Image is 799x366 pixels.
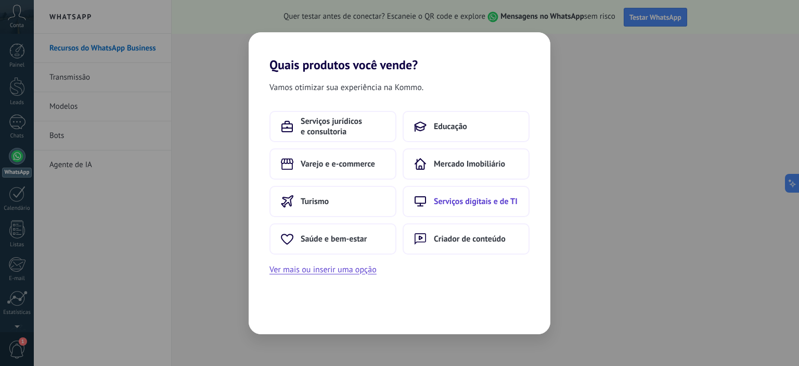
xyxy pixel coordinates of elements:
button: Turismo [269,186,396,217]
button: Serviços jurídicos e consultoria [269,111,396,142]
button: Mercado Imobiliário [403,148,530,180]
span: Saúde e bem-estar [301,234,367,244]
button: Criador de conteúdo [403,223,530,255]
h2: Quais produtos você vende? [249,32,550,72]
span: Serviços digitais e de TI [434,196,518,207]
button: Saúde e bem-estar [269,223,396,255]
span: Criador de conteúdo [434,234,506,244]
span: Serviços jurídicos e consultoria [301,116,385,137]
button: Educação [403,111,530,142]
span: Turismo [301,196,329,207]
button: Serviços digitais e de TI [403,186,530,217]
span: Vamos otimizar sua experiência na Kommo. [269,81,423,94]
button: Varejo e e-commerce [269,148,396,180]
button: Ver mais ou inserir uma opção [269,263,377,276]
span: Mercado Imobiliário [434,159,505,169]
span: Varejo e e-commerce [301,159,375,169]
span: Educação [434,121,467,132]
